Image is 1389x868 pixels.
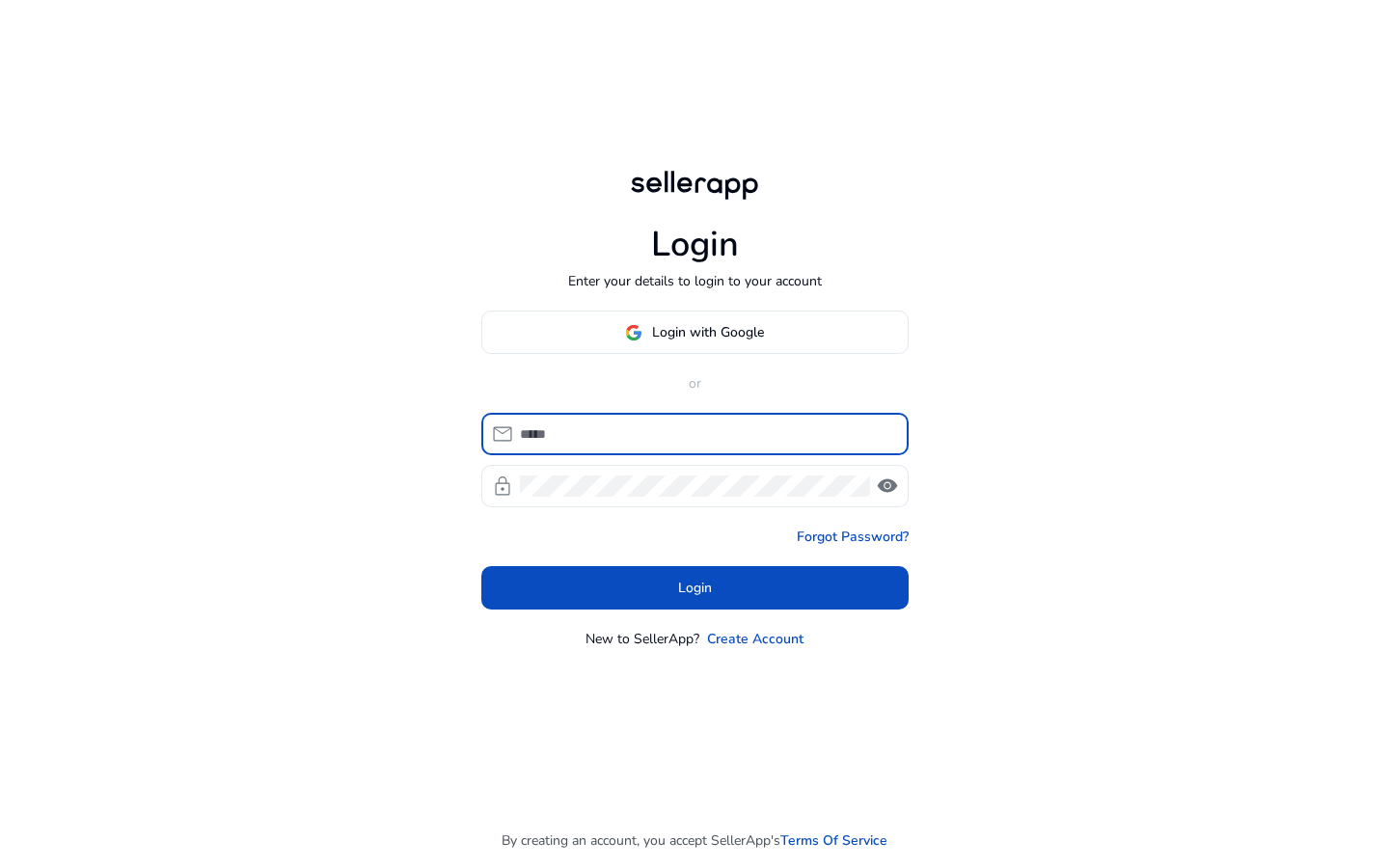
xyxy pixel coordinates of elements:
button: Login with Google [481,311,909,354]
span: Login [678,578,712,598]
img: google-logo.svg [625,324,642,341]
span: lock [491,475,514,498]
span: mail [491,422,514,446]
span: visibility [876,475,899,498]
a: Forgot Password? [797,527,909,547]
button: Login [481,566,909,610]
span: Login with Google [652,322,764,342]
a: Create Account [707,629,803,649]
p: New to SellerApp? [586,629,699,649]
p: Enter your details to login to your account [568,271,822,291]
a: Terms Of Service [780,830,887,851]
p: or [481,373,909,393]
h1: Login [651,224,739,265]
